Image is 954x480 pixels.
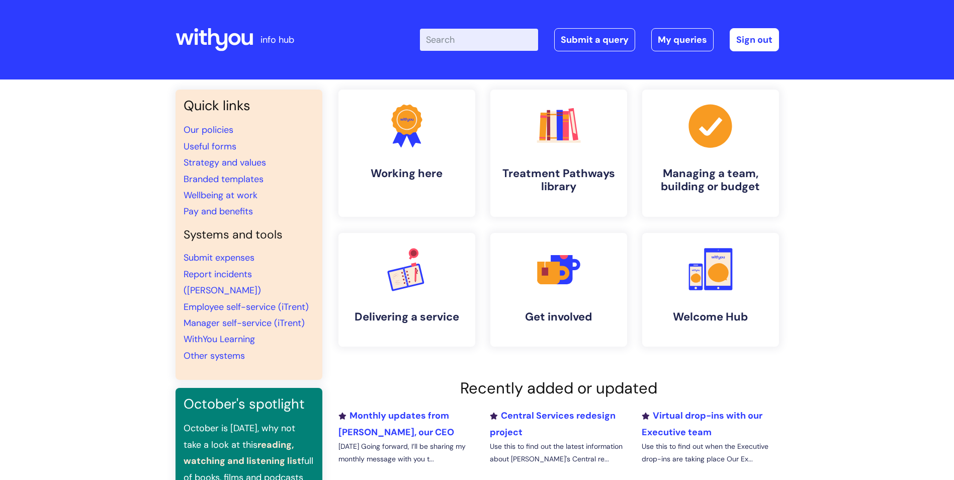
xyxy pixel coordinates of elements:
h4: Managing a team, building or budget [650,167,771,194]
a: Working here [338,90,475,217]
a: WithYou Learning [184,333,255,345]
a: Virtual drop-ins with our Executive team [642,410,762,438]
h4: Systems and tools [184,228,314,242]
input: Search [420,29,538,51]
a: Submit expenses [184,252,254,264]
p: [DATE] Going forward, I’ll be sharing my monthly message with you t... [338,440,475,465]
a: Employee self-service (iTrent) [184,301,309,313]
a: Delivering a service [338,233,475,347]
a: Strategy and values [184,156,266,169]
h2: Recently added or updated [338,379,779,397]
p: Use this to find out the latest information about [PERSON_NAME]'s Central re... [490,440,627,465]
a: Treatment Pathways library [490,90,627,217]
h4: Working here [346,167,467,180]
div: | - [420,28,779,51]
a: Monthly updates from [PERSON_NAME], our CEO [338,410,454,438]
a: Central Services redesign project [490,410,616,438]
a: Other systems [184,350,245,362]
h3: Quick links [184,98,314,114]
a: Sign out [730,28,779,51]
p: Use this to find out when the Executive drop-ins are taking place Our Ex... [642,440,778,465]
h4: Get involved [498,310,619,324]
a: Useful forms [184,140,236,152]
a: Welcome Hub [642,233,779,347]
p: info hub [261,32,294,48]
h4: Delivering a service [346,310,467,324]
a: Manager self-service (iTrent) [184,317,305,329]
a: Branded templates [184,173,264,185]
a: My queries [651,28,714,51]
h3: October's spotlight [184,396,314,412]
h4: Treatment Pathways library [498,167,619,194]
a: Pay and benefits [184,205,253,217]
a: Submit a query [554,28,635,51]
a: Our policies [184,124,233,136]
a: Get involved [490,233,627,347]
h4: Welcome Hub [650,310,771,324]
a: Wellbeing at work [184,189,257,201]
a: Report incidents ([PERSON_NAME]) [184,268,261,296]
a: Managing a team, building or budget [642,90,779,217]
